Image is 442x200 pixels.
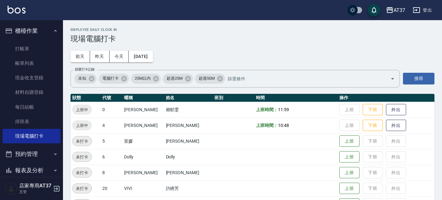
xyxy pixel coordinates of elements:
button: 櫃檯作業 [3,23,60,39]
b: 上班時間： [256,123,278,128]
h2: Employee Daily Clock In [71,28,434,32]
th: 班別 [213,94,254,102]
th: 暱稱 [122,94,164,102]
span: 未打卡 [72,154,92,160]
td: 賴郁雯 [164,102,213,117]
span: 25M以內 [131,75,155,82]
div: AT37 [394,6,405,14]
button: 昨天 [90,51,110,62]
td: 0 [101,102,122,117]
span: 未知 [74,75,90,82]
td: [PERSON_NAME] [164,133,213,149]
input: 篩選條件 [226,73,379,84]
td: [PERSON_NAME] [122,117,164,133]
td: 6 [101,149,122,165]
td: [PERSON_NAME] [122,165,164,180]
span: 上班中 [72,106,92,113]
td: [PERSON_NAME] [164,117,213,133]
button: 今天 [110,51,129,62]
td: [PERSON_NAME] [164,165,213,180]
a: 材料自購登錄 [3,85,60,100]
h5: 店家專用AT37 [19,183,51,189]
span: 10:48 [278,123,289,128]
div: 未知 [74,74,97,84]
span: 上班中 [72,122,92,129]
button: AT37 [383,4,408,17]
button: 報表及分析 [3,162,60,179]
button: 外出 [386,104,406,116]
button: 上班 [339,135,360,147]
a: 帳單列表 [3,56,60,71]
th: 代號 [101,94,122,102]
td: Dolly [164,149,213,165]
img: Logo [8,6,25,14]
td: Dolly [122,149,164,165]
button: 登出 [410,4,434,16]
th: 姓名 [164,94,213,102]
span: 未打卡 [72,185,92,192]
button: save [368,4,380,16]
a: 現金收支登錄 [3,71,60,85]
td: 室媛 [122,133,164,149]
span: 未打卡 [72,138,92,145]
td: 20 [101,180,122,196]
span: 11:59 [278,107,289,112]
th: 狀態 [71,94,101,102]
div: 超過50M [195,74,225,84]
button: [DATE] [129,51,153,62]
th: 時間 [254,94,338,102]
h3: 現場電腦打卡 [71,34,434,43]
button: 上班 [339,151,360,163]
button: 上班 [339,167,360,179]
a: 每日結帳 [3,100,60,114]
button: 外出 [386,120,406,131]
img: Person [5,182,18,195]
button: 前天 [71,51,90,62]
div: 超過25M [163,74,193,84]
td: 4 [101,117,122,133]
div: 25M以內 [131,74,161,84]
b: 上班時間： [256,107,278,112]
a: 排班表 [3,114,60,129]
a: 打帳單 [3,42,60,56]
button: 上班 [339,183,360,194]
td: 5 [101,133,122,149]
span: 電腦打卡 [99,75,122,82]
td: 許綉芳 [164,180,213,196]
button: 預約管理 [3,146,60,162]
a: 現場電腦打卡 [3,129,60,143]
button: Open [388,74,398,84]
th: 操作 [338,94,434,102]
td: 8 [101,165,122,180]
span: 超過50M [195,75,218,82]
td: [PERSON_NAME] [122,102,164,117]
div: 電腦打卡 [99,74,129,84]
td: VIVI [122,180,164,196]
p: 主管 [19,189,51,195]
span: 超過25M [163,75,186,82]
button: 搜尋 [403,73,434,84]
button: 下班 [363,120,383,131]
button: 下班 [363,104,383,116]
span: 未打卡 [72,169,92,176]
label: 篩選打卡記錄 [75,67,95,72]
